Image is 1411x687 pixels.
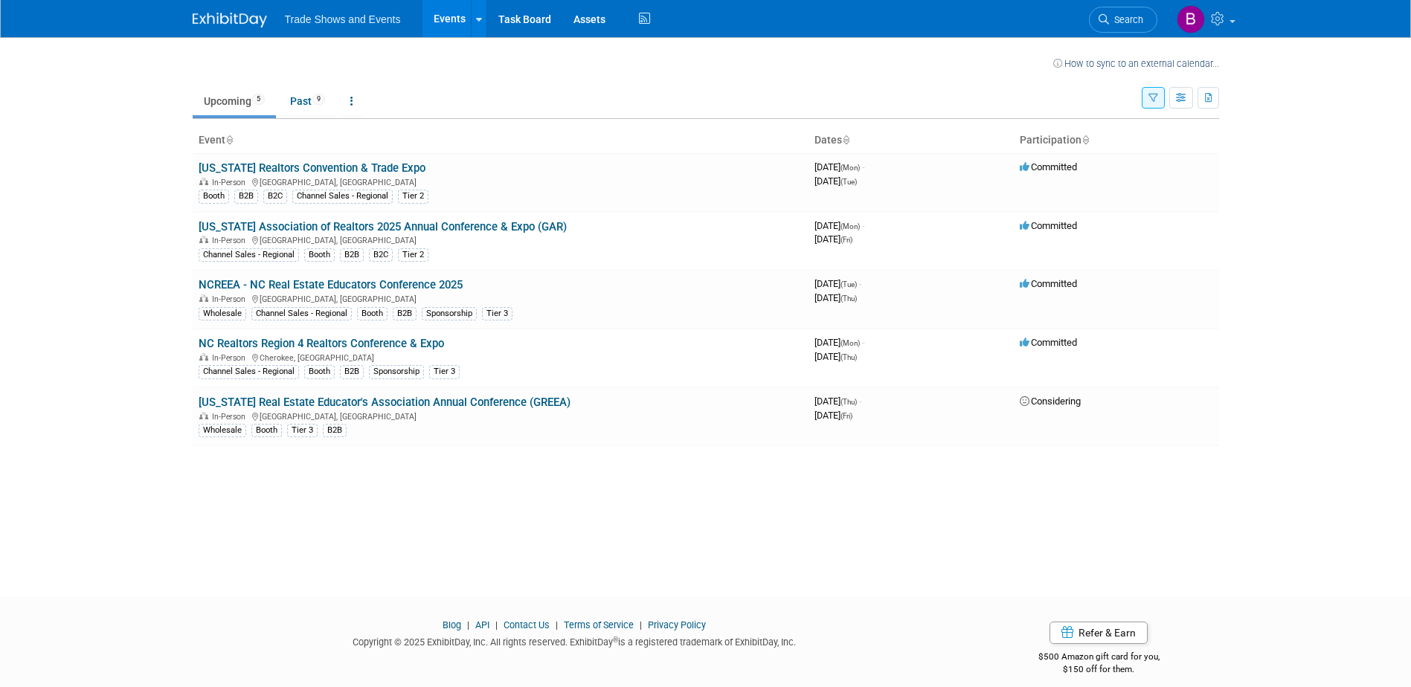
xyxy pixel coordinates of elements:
[279,87,336,115] a: Past9
[199,178,208,185] img: In-Person Event
[564,619,634,630] a: Terms of Service
[814,220,864,231] span: [DATE]
[1020,161,1077,172] span: Committed
[1109,14,1143,25] span: Search
[814,337,864,348] span: [DATE]
[199,233,803,245] div: [GEOGRAPHIC_DATA], [GEOGRAPHIC_DATA]
[199,294,208,302] img: In-Person Event
[199,396,570,409] a: [US_STATE] Real Estate Educator's Association Annual Conference (GREEA)
[199,337,444,350] a: NC Realtors Region 4 Realtors Conference & Expo
[393,307,417,320] div: B2B
[859,278,861,289] span: -
[814,396,861,407] span: [DATE]
[504,619,550,630] a: Contact Us
[814,292,857,303] span: [DATE]
[1020,220,1077,231] span: Committed
[841,222,860,230] span: (Mon)
[475,619,489,630] a: API
[398,248,428,262] div: Tier 2
[193,13,267,28] img: ExhibitDay
[199,365,299,378] div: Channel Sales - Regional
[199,410,803,422] div: [GEOGRAPHIC_DATA], [GEOGRAPHIC_DATA]
[212,236,250,245] span: In-Person
[199,292,803,304] div: [GEOGRAPHIC_DATA], [GEOGRAPHIC_DATA]
[842,134,849,146] a: Sort by Start Date
[199,161,425,175] a: [US_STATE] Realtors Convention & Trade Expo
[199,307,246,320] div: Wholesale
[285,13,401,25] span: Trade Shows and Events
[199,351,803,363] div: Cherokee, [GEOGRAPHIC_DATA]
[979,663,1219,676] div: $150 off for them.
[1081,134,1089,146] a: Sort by Participation Type
[613,636,618,644] sup: ®
[429,365,460,378] div: Tier 3
[199,236,208,243] img: In-Person Event
[199,248,299,262] div: Channel Sales - Regional
[814,233,852,245] span: [DATE]
[862,337,864,348] span: -
[979,641,1219,675] div: $500 Amazon gift card for you,
[862,220,864,231] span: -
[357,307,388,320] div: Booth
[251,424,282,437] div: Booth
[199,175,803,187] div: [GEOGRAPHIC_DATA], [GEOGRAPHIC_DATA]
[422,307,477,320] div: Sponsorship
[323,424,347,437] div: B2B
[841,280,857,288] span: (Tue)
[252,94,265,105] span: 5
[1177,5,1205,33] img: Barbara Wilkinson
[369,365,424,378] div: Sponsorship
[312,94,325,105] span: 9
[492,619,501,630] span: |
[443,619,461,630] a: Blog
[199,190,229,203] div: Booth
[199,412,208,419] img: In-Person Event
[212,178,250,187] span: In-Person
[841,164,860,172] span: (Mon)
[814,175,857,187] span: [DATE]
[1050,622,1148,644] a: Refer & Earn
[199,424,246,437] div: Wholesale
[482,307,512,320] div: Tier 3
[841,339,860,347] span: (Mon)
[251,307,352,320] div: Channel Sales - Regional
[1089,7,1157,33] a: Search
[841,353,857,361] span: (Thu)
[841,398,857,406] span: (Thu)
[809,128,1014,153] th: Dates
[814,410,852,421] span: [DATE]
[263,190,287,203] div: B2C
[841,178,857,186] span: (Tue)
[304,248,335,262] div: Booth
[304,365,335,378] div: Booth
[841,294,857,303] span: (Thu)
[1020,278,1077,289] span: Committed
[1020,396,1081,407] span: Considering
[648,619,706,630] a: Privacy Policy
[292,190,393,203] div: Channel Sales - Regional
[814,161,864,172] span: [DATE]
[193,128,809,153] th: Event
[287,424,318,437] div: Tier 3
[841,412,852,420] span: (Fri)
[463,619,473,630] span: |
[212,353,250,363] span: In-Person
[1053,58,1219,69] a: How to sync to an external calendar...
[199,278,463,291] a: NCREEA - NC Real Estate Educators Conference 2025
[636,619,646,630] span: |
[193,632,957,649] div: Copyright © 2025 ExhibitDay, Inc. All rights reserved. ExhibitDay is a registered trademark of Ex...
[199,220,567,233] a: [US_STATE] Association of Realtors 2025 Annual Conference & Expo (GAR)
[212,412,250,422] span: In-Person
[398,190,428,203] div: Tier 2
[340,365,364,378] div: B2B
[1020,337,1077,348] span: Committed
[225,134,233,146] a: Sort by Event Name
[340,248,364,262] div: B2B
[234,190,258,203] div: B2B
[212,294,250,304] span: In-Person
[859,396,861,407] span: -
[193,87,276,115] a: Upcoming5
[552,619,562,630] span: |
[1014,128,1219,153] th: Participation
[814,278,861,289] span: [DATE]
